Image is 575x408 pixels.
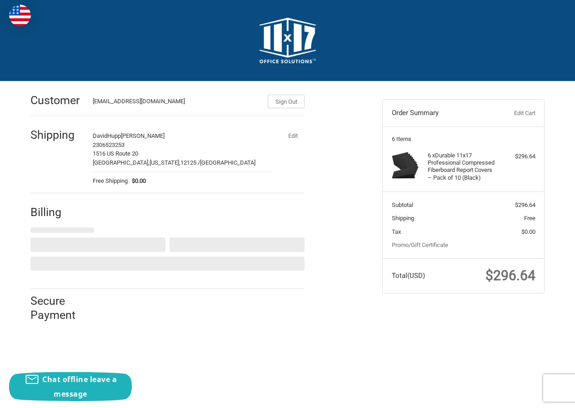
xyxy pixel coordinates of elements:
a: Edit Cart [490,109,535,118]
div: $296.64 [500,152,535,161]
img: duty and tax information for United States [9,5,31,26]
span: $0.00 [521,228,535,235]
div: [EMAIL_ADDRESS][DOMAIN_NAME] [93,97,259,108]
h3: Order Summary [392,109,490,118]
h2: Secure Payment [30,294,92,322]
h2: Shipping [30,128,84,142]
iframe: Google Customer Reviews [500,383,575,408]
span: 1516 US Route 20 [93,150,138,157]
span: $296.64 [485,267,535,283]
span: [GEOGRAPHIC_DATA], [93,159,150,166]
button: Sign Out [268,95,305,108]
button: Edit [281,129,305,142]
span: 2306523253 [93,141,125,148]
h3: 6 Items [392,136,535,143]
span: Tax [392,228,401,235]
span: [US_STATE], [150,159,180,166]
span: 12125 / [180,159,200,166]
span: $296.64 [515,201,535,208]
span: Subtotal [392,201,413,208]
span: DavidHupp [93,132,121,139]
span: $0.00 [128,176,146,186]
h2: Customer [30,93,84,107]
h4: 6 x Durable 11x17 Professional Compressed Fiberboard Report Covers – Pack of 10 (Black) [428,152,497,181]
span: Chat offline leave a message [42,374,117,399]
span: Shipping [392,215,414,222]
span: [GEOGRAPHIC_DATA] [200,159,255,166]
span: Total (USD) [392,272,425,280]
img: 11x17.com [260,18,316,63]
button: Chat offline leave a message [9,372,132,401]
span: Free Shipping [93,176,128,186]
a: Promo/Gift Certificate [392,242,448,248]
span: Free [524,215,535,222]
h2: Billing [30,205,84,219]
span: [PERSON_NAME] [121,132,165,139]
